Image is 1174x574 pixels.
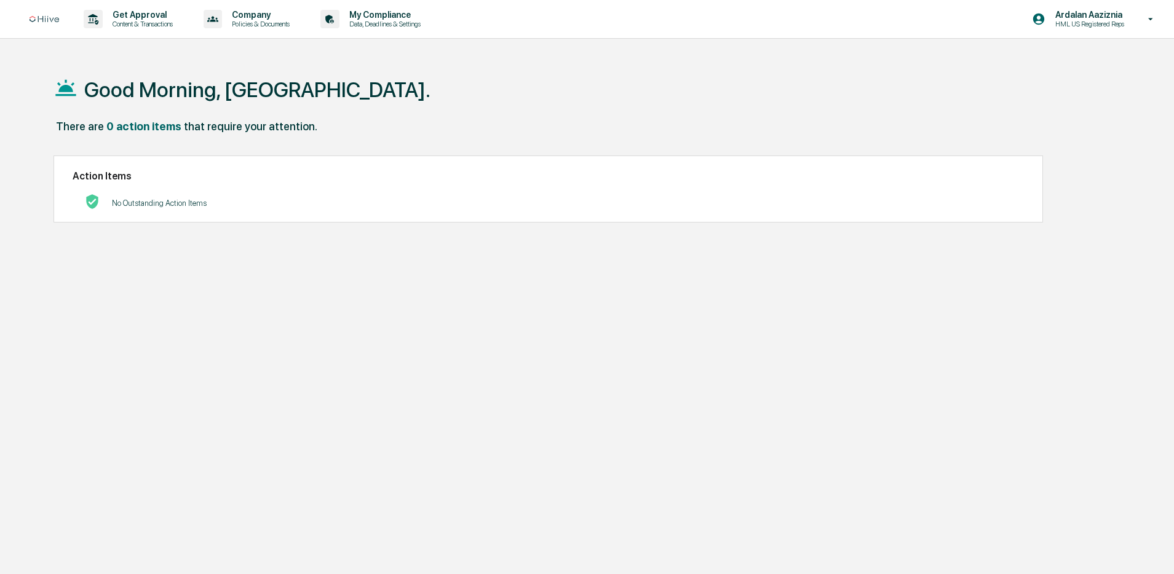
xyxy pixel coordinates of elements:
[73,170,1023,182] h2: Action Items
[85,194,100,209] img: No Actions logo
[1045,20,1130,28] p: HML US Registered Reps
[339,10,427,20] p: My Compliance
[222,20,296,28] p: Policies & Documents
[84,77,430,102] h1: Good Morning, [GEOGRAPHIC_DATA].
[222,10,296,20] p: Company
[56,120,104,133] div: There are
[1045,10,1130,20] p: Ardalan Aaziznia
[112,199,207,208] p: No Outstanding Action Items
[106,120,181,133] div: 0 action items
[30,16,59,23] img: logo
[103,20,179,28] p: Content & Transactions
[184,120,317,133] div: that require your attention.
[103,10,179,20] p: Get Approval
[339,20,427,28] p: Data, Deadlines & Settings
